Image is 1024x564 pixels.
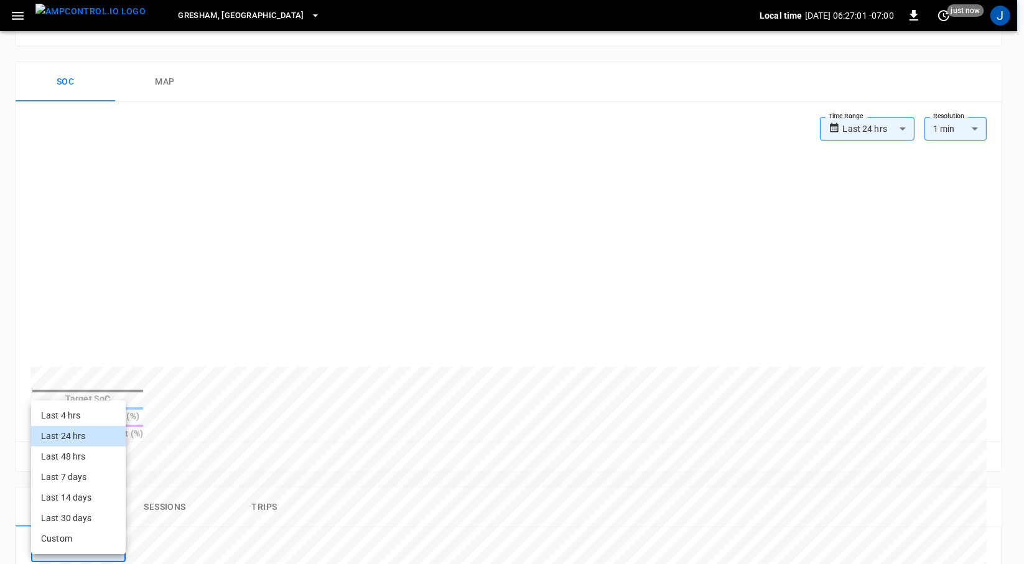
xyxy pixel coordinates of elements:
li: Custom [31,529,126,549]
li: Last 24 hrs [31,426,126,446]
li: Last 4 hrs [31,405,126,426]
li: Last 7 days [31,467,126,488]
li: Last 48 hrs [31,446,126,467]
li: Last 14 days [31,488,126,508]
li: Last 30 days [31,508,126,529]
